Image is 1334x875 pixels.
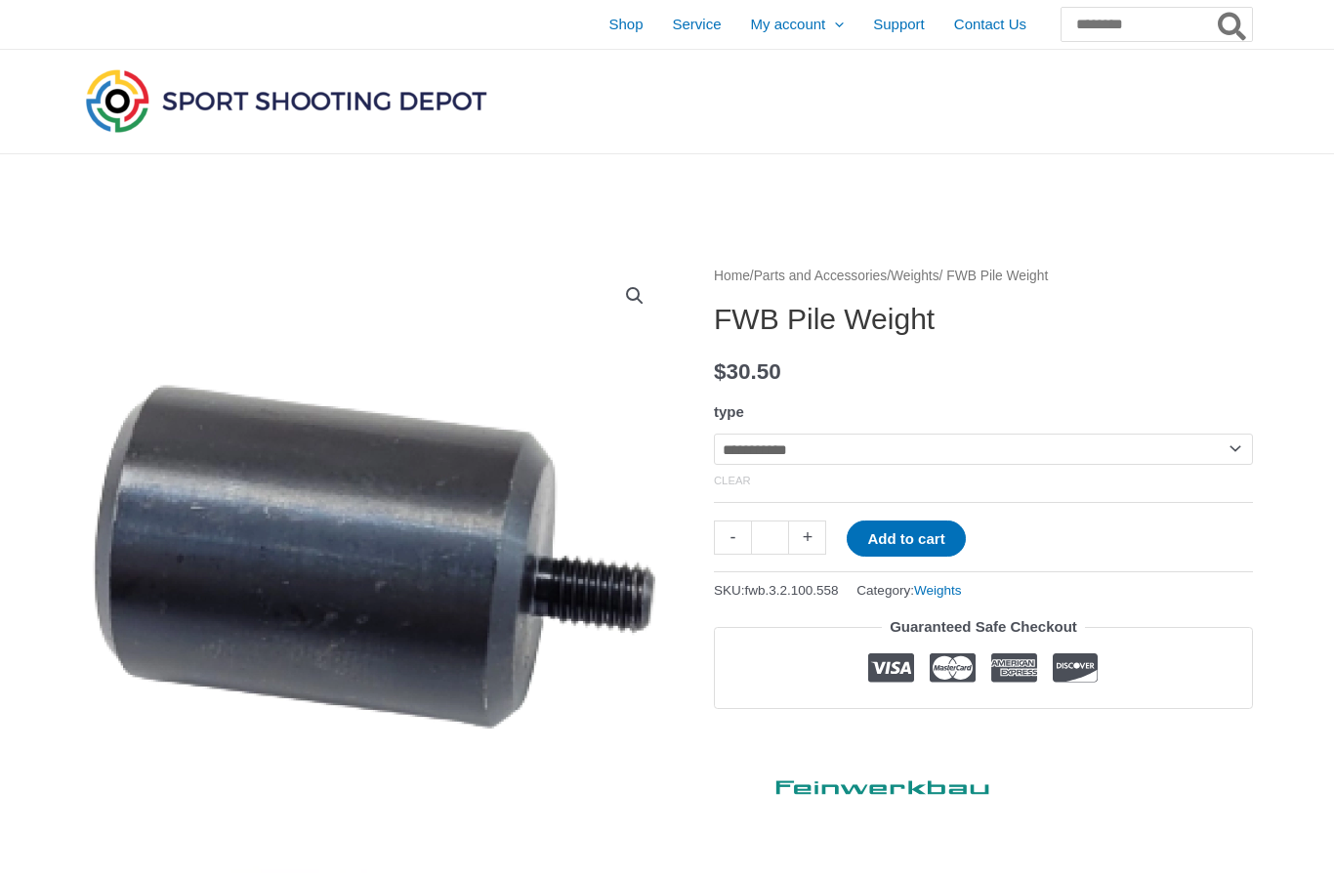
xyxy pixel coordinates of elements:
[882,613,1085,641] legend: Guaranteed Safe Checkout
[714,578,839,603] span: SKU:
[856,578,961,603] span: Category:
[754,269,888,283] a: Parts and Accessories
[1214,8,1252,41] button: Search
[714,475,751,486] a: Clear options
[714,762,1007,804] a: Feinwerkbau
[745,583,839,598] span: fwb.3.2.100.558
[714,403,744,420] label: type
[714,724,1253,747] iframe: Customer reviews powered by Trustpilot
[714,359,727,384] span: $
[714,521,751,555] a: -
[81,64,491,137] img: Sport Shooting Depot
[714,359,781,384] bdi: 30.50
[891,269,939,283] a: Weights
[847,521,965,557] button: Add to cart
[714,302,1253,337] h1: FWB Pile Weight
[617,278,652,313] a: View full-screen image gallery
[714,269,750,283] a: Home
[914,583,962,598] a: Weights
[751,521,789,555] input: Product quantity
[714,264,1253,289] nav: Breadcrumb
[81,264,667,850] img: 3.2.100.558-a
[789,521,826,555] a: +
